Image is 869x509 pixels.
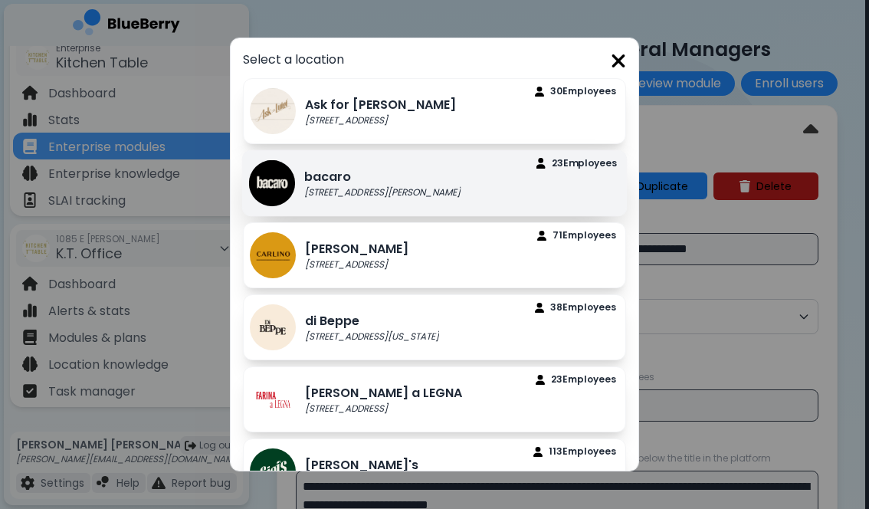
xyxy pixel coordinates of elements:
[550,85,616,97] p: 30 Employee s
[305,312,439,330] p: di Beppe
[551,373,616,386] p: 23 Employee s
[250,304,296,350] img: company thumbnail
[305,258,408,271] p: [STREET_ADDRESS]
[305,402,462,415] p: [STREET_ADDRESS]
[305,240,408,258] p: [PERSON_NAME]
[550,301,616,314] p: 38 Employee s
[553,229,616,241] p: 71 Employee s
[611,51,626,71] img: close icon
[250,88,296,134] img: company thumbnail
[250,232,296,278] img: company thumbnail
[549,445,616,458] p: 113 Employee s
[304,168,461,186] p: bacaro
[533,447,543,458] img: file icon
[305,96,456,114] p: Ask for [PERSON_NAME]
[535,303,544,314] img: file icon
[243,51,626,69] h1: Select a location
[535,87,544,97] img: file icon
[250,376,296,422] img: company thumbnail
[305,114,456,126] p: [STREET_ADDRESS]
[305,330,439,343] p: [STREET_ADDRESS][US_STATE]
[305,384,462,402] p: [PERSON_NAME] a LEGNA
[537,231,546,241] img: file icon
[249,160,295,206] img: company thumbnail
[304,186,461,199] p: [STREET_ADDRESS][PERSON_NAME]
[250,448,296,494] img: company thumbnail
[536,158,546,169] img: file icon
[305,456,418,475] p: [PERSON_NAME]'s
[552,157,617,169] p: 23 Employee s
[536,375,545,386] img: file icon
